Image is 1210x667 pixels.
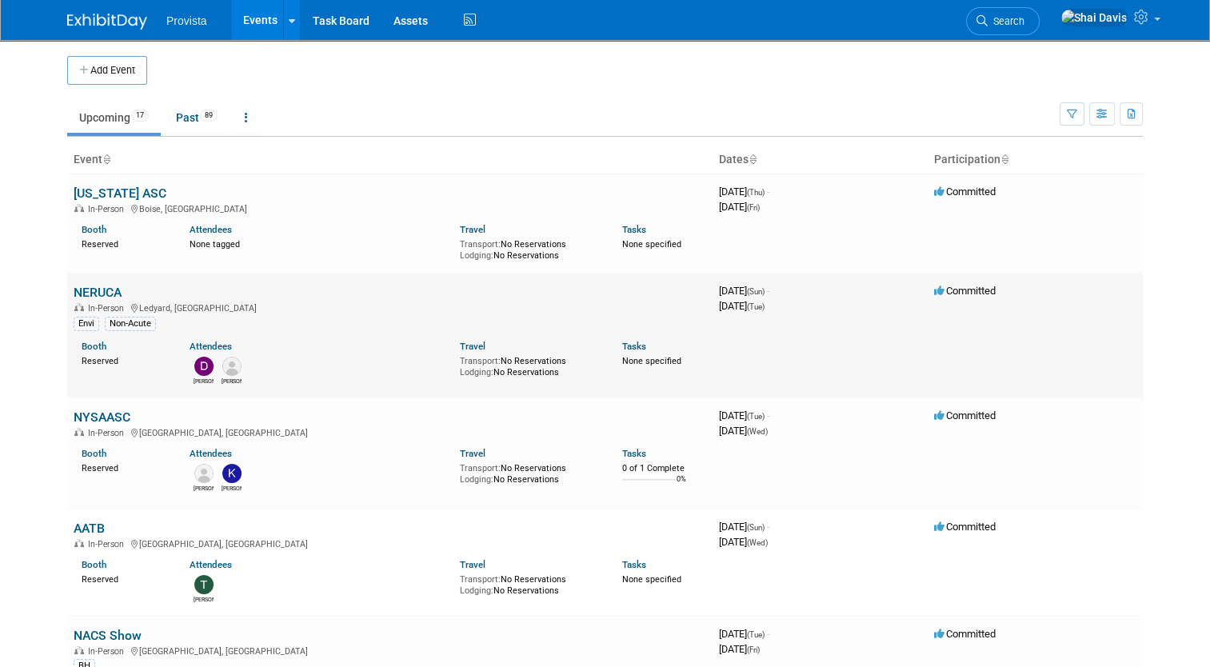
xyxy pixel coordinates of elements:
th: Dates [713,146,928,174]
img: Shai Davis [1060,9,1128,26]
span: [DATE] [719,186,769,198]
button: Add Event [67,56,147,85]
span: Committed [934,628,996,640]
a: Sort by Participation Type [1000,153,1008,166]
span: None specified [622,574,681,585]
a: Booth [82,224,106,235]
a: Travel [460,559,485,570]
a: NYSAASC [74,409,130,425]
a: Travel [460,448,485,459]
span: (Tue) [747,302,765,311]
a: Tasks [622,224,646,235]
a: Upcoming17 [67,102,161,133]
a: Tasks [622,341,646,352]
div: No Reservations No Reservations [460,571,598,596]
div: Ted Vanzante [194,594,214,604]
div: Ledyard, [GEOGRAPHIC_DATA] [74,301,706,314]
div: Non-Acute [105,317,156,331]
div: Debbie Treat [194,376,214,385]
span: (Wed) [747,538,768,547]
span: [DATE] [719,628,769,640]
span: Lodging: [460,367,493,377]
span: - [767,628,769,640]
div: Reserved [82,236,166,250]
a: Attendees [190,341,232,352]
img: Kyle Walter [222,464,242,483]
span: (Thu) [747,188,765,197]
a: Attendees [190,224,232,235]
div: [GEOGRAPHIC_DATA], [GEOGRAPHIC_DATA] [74,425,706,438]
a: Past89 [164,102,230,133]
div: [GEOGRAPHIC_DATA], [GEOGRAPHIC_DATA] [74,537,706,549]
span: - [767,186,769,198]
span: [DATE] [719,300,765,312]
div: Allyson Freeman [222,376,242,385]
img: Ted Vanzante [194,575,214,594]
span: [DATE] [719,285,769,297]
span: - [767,285,769,297]
span: In-Person [88,204,129,214]
span: [DATE] [719,521,769,533]
div: Vince Gay [194,483,214,493]
div: Reserved [82,460,166,474]
span: Committed [934,521,996,533]
span: Lodging: [460,474,493,485]
a: Tasks [622,559,646,570]
a: Tasks [622,448,646,459]
span: (Fri) [747,203,760,212]
span: In-Person [88,303,129,314]
img: Allyson Freeman [222,357,242,376]
a: Travel [460,224,485,235]
a: Booth [82,559,106,570]
a: Booth [82,341,106,352]
span: Transport: [460,356,501,366]
a: NACS Show [74,628,142,643]
span: In-Person [88,428,129,438]
span: 89 [200,110,218,122]
div: No Reservations No Reservations [460,460,598,485]
span: (Wed) [747,427,768,436]
a: Travel [460,341,485,352]
a: Attendees [190,448,232,459]
th: Event [67,146,713,174]
span: Lodging: [460,250,493,261]
img: In-Person Event [74,539,84,547]
span: Committed [934,186,996,198]
span: Transport: [460,574,501,585]
img: In-Person Event [74,204,84,212]
span: (Tue) [747,412,765,421]
div: Kyle Walter [222,483,242,493]
span: (Sun) [747,287,765,296]
span: - [767,409,769,421]
a: Sort by Start Date [749,153,757,166]
span: Lodging: [460,585,493,596]
a: [US_STATE] ASC [74,186,166,201]
span: (Tue) [747,630,765,639]
img: ExhibitDay [67,14,147,30]
div: Reserved [82,571,166,585]
span: [DATE] [719,425,768,437]
span: None specified [622,239,681,250]
div: [GEOGRAPHIC_DATA], [GEOGRAPHIC_DATA] [74,644,706,657]
div: Envi [74,317,99,331]
span: - [767,521,769,533]
a: Booth [82,448,106,459]
div: Reserved [82,353,166,367]
img: In-Person Event [74,428,84,436]
span: [DATE] [719,201,760,213]
th: Participation [928,146,1143,174]
div: No Reservations No Reservations [460,236,598,261]
span: In-Person [88,646,129,657]
a: Search [966,7,1040,35]
span: In-Person [88,539,129,549]
div: None tagged [190,236,448,250]
a: NERUCA [74,285,122,300]
span: 17 [131,110,149,122]
div: Boise, [GEOGRAPHIC_DATA] [74,202,706,214]
span: (Fri) [747,645,760,654]
span: [DATE] [719,409,769,421]
span: Committed [934,409,996,421]
span: Transport: [460,239,501,250]
span: [DATE] [719,536,768,548]
a: AATB [74,521,105,536]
